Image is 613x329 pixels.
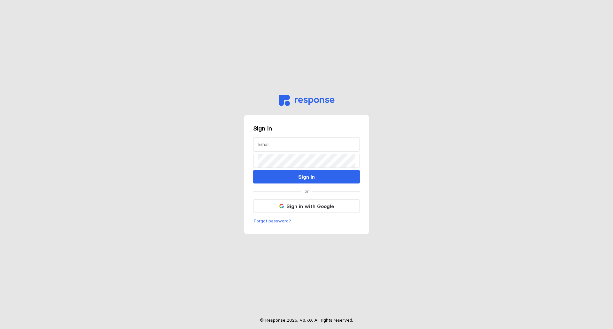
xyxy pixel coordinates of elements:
[253,199,360,213] button: Sign in with Google
[279,95,335,106] img: svg%3e
[279,204,284,208] img: svg%3e
[254,218,291,225] p: Forgot password?
[258,138,355,151] input: Email
[305,188,309,195] p: or
[260,317,353,324] p: © Response, 2025 . V 8.7.0 . All rights reserved.
[253,170,360,183] button: Sign In
[286,202,334,210] p: Sign in with Google
[253,217,291,225] button: Forgot password?
[298,173,315,181] p: Sign In
[253,124,360,133] h3: Sign in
